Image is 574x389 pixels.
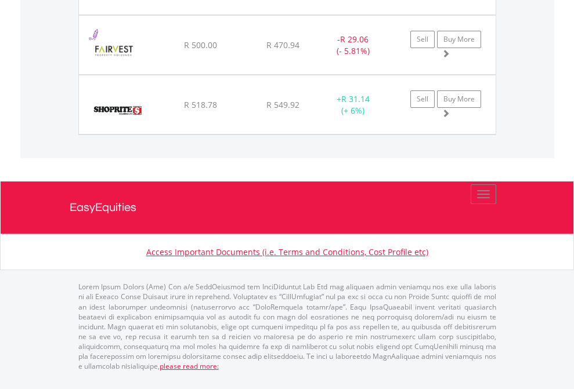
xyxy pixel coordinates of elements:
a: Buy More [437,90,481,108]
span: R 29.06 [340,34,369,45]
p: Lorem Ipsum Dolors (Ame) Con a/e SeddOeiusmod tem InciDiduntut Lab Etd mag aliquaen admin veniamq... [78,282,496,371]
a: Sell [410,31,435,48]
img: EQU.ZA.SHP.png [85,90,150,131]
span: R 549.92 [266,99,299,110]
span: R 31.14 [341,93,370,104]
a: please read more: [160,361,219,371]
span: R 470.94 [266,39,299,50]
div: + (+ 6%) [317,93,389,117]
a: Buy More [437,31,481,48]
a: Access Important Documents (i.e. Terms and Conditions, Cost Profile etc) [146,246,428,257]
span: R 518.78 [184,99,217,110]
img: EQU.ZA.FTB.png [85,30,143,71]
span: R 500.00 [184,39,217,50]
a: Sell [410,90,435,108]
a: EasyEquities [70,181,505,234]
div: - (- 5.81%) [317,34,389,57]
